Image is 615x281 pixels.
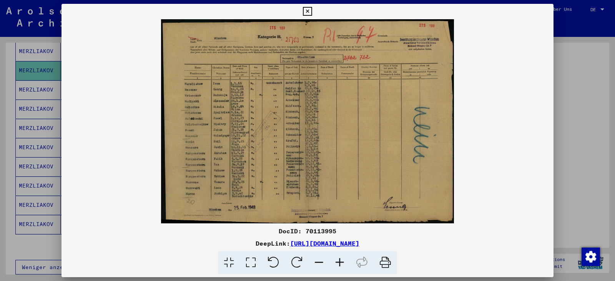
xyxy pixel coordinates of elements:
a: [URL][DOMAIN_NAME] [290,239,359,247]
div: Zustimmung ändern [581,247,600,266]
img: Zustimmung ändern [582,248,600,266]
img: 001.jpg [61,19,553,223]
div: DocID: 70113995 [61,226,553,236]
div: DeepLink: [61,239,553,248]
